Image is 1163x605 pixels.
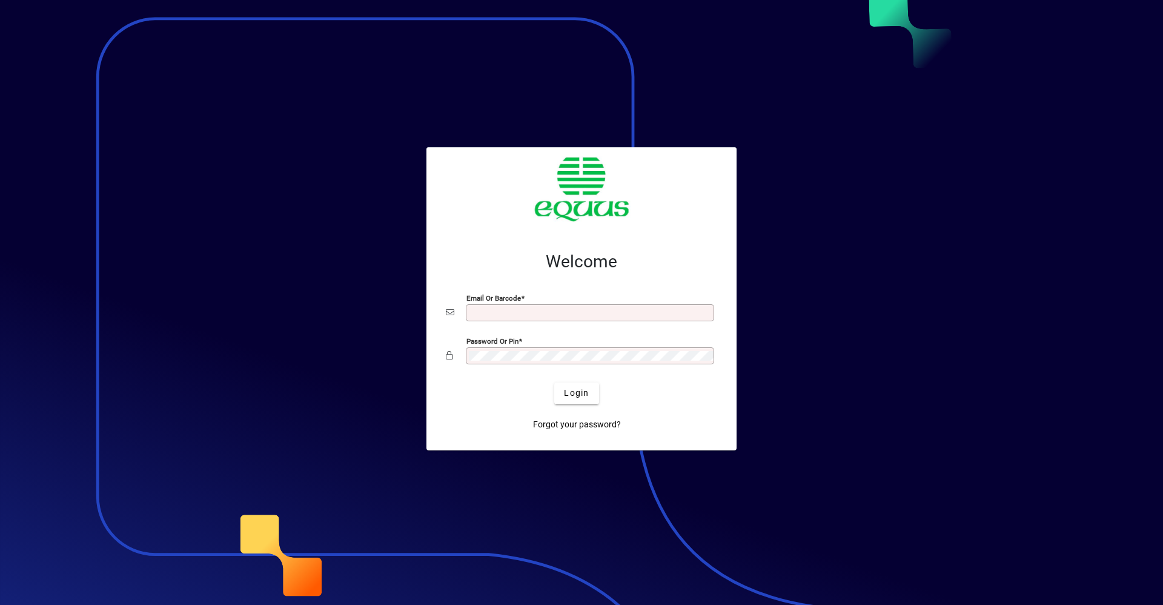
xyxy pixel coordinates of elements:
button: Login [554,383,598,404]
span: Login [564,387,589,399]
a: Forgot your password? [528,414,626,436]
mat-label: Password or Pin [466,336,519,345]
mat-label: Email or Barcode [466,293,521,302]
h2: Welcome [446,252,717,272]
span: Forgot your password? [533,418,621,431]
